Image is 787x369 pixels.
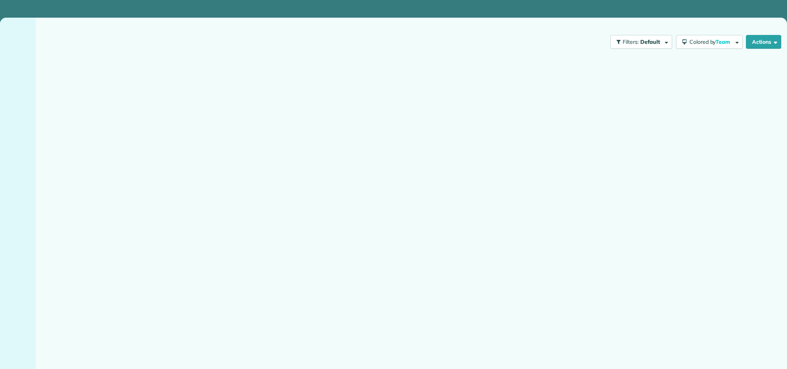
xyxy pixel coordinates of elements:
span: Team [716,38,731,45]
button: Filters: Default [610,35,672,49]
button: Colored byTeam [676,35,743,49]
a: Filters: Default [606,35,672,49]
span: Filters: [623,38,639,45]
button: Actions [746,35,781,49]
span: Default [640,38,661,45]
span: Colored by [689,38,733,45]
